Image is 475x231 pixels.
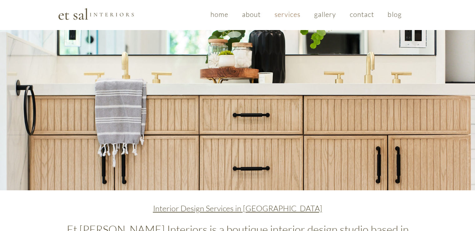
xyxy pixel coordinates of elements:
a: blog [382,7,407,22]
span: services [275,10,301,18]
img: Et Sal Logo [58,8,134,20]
span: blog [388,10,401,18]
a: contact [344,7,380,22]
a: home [205,7,234,22]
a: gallery [309,7,342,22]
span: Interior Design Services in [GEOGRAPHIC_DATA] [153,203,322,213]
nav: Site [205,7,407,22]
a: about [236,7,266,22]
span: contact [350,10,374,18]
a: services [269,7,306,22]
span: home [210,10,228,18]
span: about [242,10,261,18]
span: gallery [314,10,336,18]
